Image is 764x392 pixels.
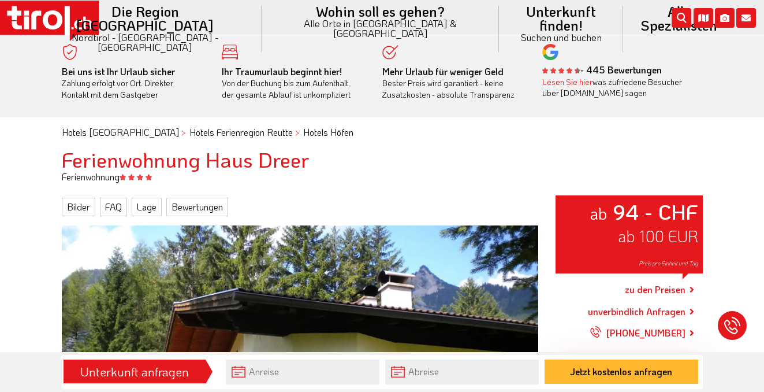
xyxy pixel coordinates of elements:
[545,360,698,384] button: Jetzt kostenlos anfragen
[590,202,608,224] small: ab
[588,305,685,319] a: unverbindlich Anfragen
[639,260,698,267] span: Preis pro Einheit und Tag
[222,66,365,101] div: Von der Buchung bis zum Aufenthalt, der gesamte Ablauf ist unkompliziert
[694,8,713,28] i: Karte öffnen
[166,198,228,216] a: Bewertungen
[513,32,609,42] small: Suchen und buchen
[542,64,662,76] b: - 445 Bewertungen
[62,198,95,216] a: Bilder
[385,360,539,384] input: Abreise
[715,8,735,28] i: Fotogalerie
[189,126,293,138] a: Hotels Ferienregion Reutte
[226,360,379,384] input: Anreise
[62,148,703,171] h1: Ferienwohnung Haus Dreer
[275,19,486,38] small: Alle Orte in [GEOGRAPHIC_DATA] & [GEOGRAPHIC_DATA]
[625,276,685,305] a: zu den Preisen
[62,65,175,77] b: Bei uns ist Ihr Urlaub sicher
[618,225,698,246] span: ab 100 EUR
[382,65,504,77] b: Mehr Urlaub für weniger Geld
[62,66,205,101] div: Zahlung erfolgt vor Ort. Direkter Kontakt mit dem Gastgeber
[382,66,526,101] div: Bester Preis wird garantiert - keine Zusatzkosten - absolute Transparenz
[222,65,342,77] b: Ihr Traumurlaub beginnt hier!
[43,32,248,52] small: Nordtirol - [GEOGRAPHIC_DATA] - [GEOGRAPHIC_DATA]
[53,171,711,183] div: Ferienwohnung
[62,126,179,138] a: Hotels [GEOGRAPHIC_DATA]
[303,126,353,138] a: Hotels Höfen
[542,76,592,87] a: Lesen Sie hier
[100,198,127,216] a: FAQ
[590,319,685,347] a: [PHONE_NUMBER]
[542,76,685,99] div: was zufriedene Besucher über [DOMAIN_NAME] sagen
[613,198,698,225] strong: 94 - CHF
[67,362,202,382] div: Unterkunft anfragen
[736,8,756,28] i: Kontakt
[132,198,162,216] a: Lage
